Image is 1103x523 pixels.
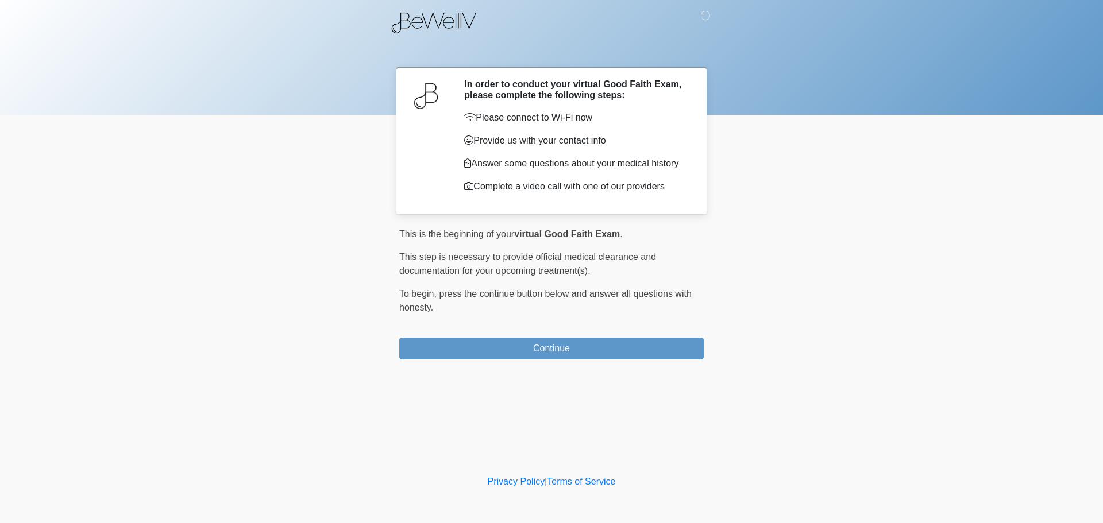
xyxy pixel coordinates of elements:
span: . [620,229,622,239]
strong: virtual Good Faith Exam [514,229,620,239]
a: Privacy Policy [488,476,545,486]
p: Answer some questions about your medical history [464,157,687,171]
a: | [545,476,547,486]
img: BeWell IV Logo [388,9,484,35]
h1: ‎ ‎ ‎ [391,41,712,63]
h2: In order to conduct your virtual Good Faith Exam, please complete the following steps: [464,79,687,100]
button: Continue [399,338,704,359]
a: Terms of Service [547,476,615,486]
span: To begin, [399,289,439,299]
img: Agent Avatar [408,79,442,113]
p: Provide us with your contact info [464,134,687,148]
span: This step is necessary to provide official medical clearance and documentation for your upcoming ... [399,252,656,276]
span: This is the beginning of your [399,229,514,239]
p: Complete a video call with one of our providers [464,180,687,193]
span: press the continue button below and answer all questions with honesty. [399,289,692,312]
p: Please connect to Wi-Fi now [464,111,687,125]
